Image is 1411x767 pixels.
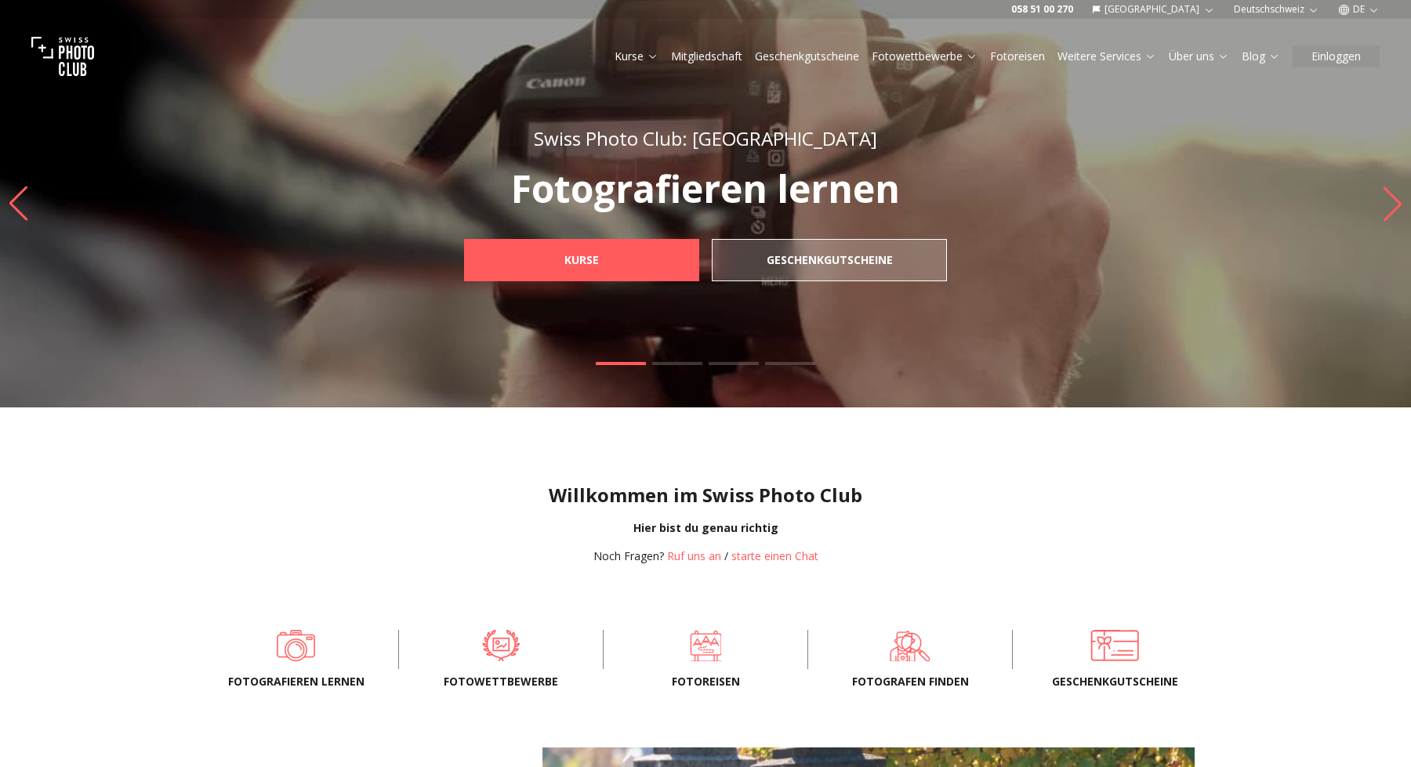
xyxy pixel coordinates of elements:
b: Kurse [564,252,599,268]
a: 058 51 00 270 [1011,3,1073,16]
img: Swiss photo club [31,25,94,88]
a: Fotografieren lernen [219,630,373,661]
p: Fotografieren lernen [430,170,981,208]
div: Hier bist du genau richtig [13,520,1398,536]
span: Geschenkgutscheine [1038,674,1192,689]
a: Mitgliedschaft [671,49,742,64]
button: Mitgliedschaft [665,45,749,67]
span: Swiss Photo Club: [GEOGRAPHIC_DATA] [534,125,877,151]
button: Kurse [608,45,665,67]
a: Geschenkgutscheine [755,49,859,64]
h1: Willkommen im Swiss Photo Club [13,483,1398,508]
a: Ruf uns an [667,548,721,563]
button: Weitere Services [1051,45,1163,67]
a: Kurse [615,49,658,64]
a: Weitere Services [1057,49,1156,64]
button: Fotoreisen [984,45,1051,67]
a: Fotowettbewerbe [872,49,978,64]
span: Fotografen finden [833,674,987,689]
a: Über uns [1169,49,1229,64]
button: Blog [1235,45,1286,67]
a: Fotoreisen [629,630,782,661]
button: Über uns [1163,45,1235,67]
a: Geschenkgutscheine [712,239,947,281]
span: Fotoreisen [629,674,782,689]
a: Fotowettbewerbe [424,630,578,661]
button: Einloggen [1293,45,1380,67]
a: Kurse [464,239,699,281]
a: Geschenkgutscheine [1038,630,1192,661]
button: starte einen Chat [731,548,818,564]
b: Geschenkgutscheine [767,252,893,268]
span: Fotowettbewerbe [424,674,578,689]
a: Fotoreisen [990,49,1045,64]
div: / [593,548,818,564]
button: Geschenkgutscheine [749,45,865,67]
a: Fotografen finden [833,630,987,661]
a: Blog [1242,49,1280,64]
span: Fotografieren lernen [219,674,373,689]
span: Noch Fragen? [593,548,664,563]
button: Fotowettbewerbe [865,45,984,67]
